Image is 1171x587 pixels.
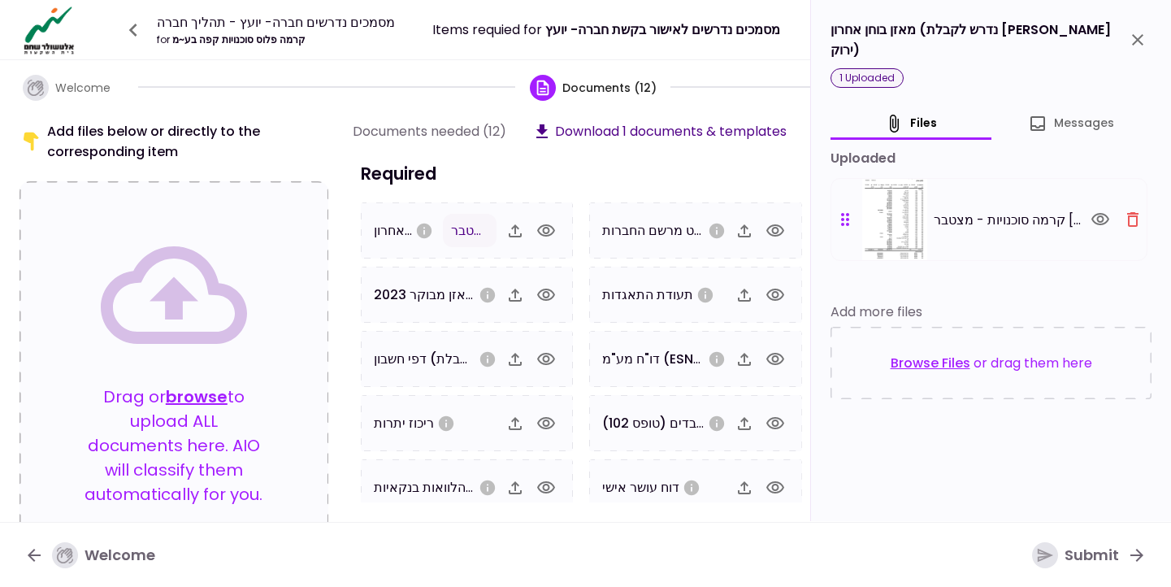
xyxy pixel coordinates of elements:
[602,414,803,433] span: דו"ח ביטוח לאומי עובדים (טופס 102)
[696,286,714,304] svg: אנא העלו תעודת התאגדות של החברה
[831,114,991,133] button: files
[10,62,124,114] button: Welcome
[683,479,700,497] svg: אנא הורידו את הטופס מלמעלה. יש למלא ולהחזיר חתום על ידי הבעלים
[374,478,499,497] span: פירוט הלוואות בנקאיות
[437,415,455,433] svg: אנא העלו ריכוז יתרות עדכני בבנקים, בחברות אשראי חוץ בנקאיות ובחברות כרטיסי אשראי
[353,161,810,186] h3: Required
[545,20,780,39] span: מסמכים נדרשים לאישור בקשת חברה- יועץ
[1032,542,1119,568] div: Submit
[602,221,746,240] span: נסח מפורט מרשם החברות
[353,121,506,141] div: Documents needed (12)
[991,114,1152,133] button: Messages
[831,114,1151,133] div: document detail tabs
[55,80,111,96] span: Welcome
[374,350,653,368] span: דפי חשבון (נדרש לקבלת [PERSON_NAME] ירוק)
[532,121,787,141] button: Download 1 documents & templates
[479,286,497,304] svg: אנא העלו מאזן מבוקר לשנה 2023
[1019,534,1160,576] button: Submit
[166,385,228,409] button: browse
[831,148,1147,168] div: uploaded
[708,350,726,368] svg: אנא העלו דו"ח מע"מ (ESNA) משנת 2023 ועד היום
[374,285,700,304] span: מאזן מבוקר 2023 (נדרש לקבלת [PERSON_NAME] ירוק)
[20,121,328,162] div: Add files below or directly to the corresponding item
[708,415,726,433] svg: אנא העלו טופס 102 משנת 2023 ועד היום
[934,210,1086,230] span: קרמה סוכנויות - מצטבר 31.07.25.PDF
[374,414,434,433] span: ריכוז יתרות
[862,179,927,260] img: x8XGw2+ecYGDQAAAABJRU5ErkJggg==
[157,33,395,47] div: קרמה פלוס סוכנויות קפה בע~מ
[602,478,679,497] span: דוח עושר אישי
[831,327,1151,399] div: or drag them here
[85,385,263,507] p: Drag or to upload ALL documents here. AIO will classify them automatically for you.
[157,33,170,46] span: for
[602,350,709,368] span: דו"ח מע"מ (ESNA)
[374,221,685,240] span: מאזן בוחן אחרון (נדרש לקבלת [PERSON_NAME] ירוק)
[157,12,395,33] div: מסמכים נדרשים חברה- יועץ - תהליך חברה
[11,534,168,576] button: Welcome
[708,222,726,240] svg: אנא העלו נסח חברה מפורט כולל שעבודים
[831,68,904,88] div: 1 uploaded
[1124,26,1151,54] button: close
[479,350,497,368] svg: אנא העלו דפי חשבון ל3 חודשים האחרונים לכל החשבונות בנק
[415,222,433,240] svg: במידה ונערכת הנהלת חשבונות כפולה בלבד
[432,20,780,40] div: Items requied for
[530,62,657,114] button: Documents (12)
[562,80,657,96] span: Documents (12)
[602,285,693,304] span: תעודת התאגדות
[52,542,155,568] div: Welcome
[479,479,497,497] svg: אנא העלו פרוט הלוואות מהבנקים
[891,353,970,373] button: Browse Files
[451,221,658,240] span: קרמה סוכנויות - מצטבר 31.07.25.PDF
[20,5,79,55] img: Logo
[831,302,1151,322] div: Add more files
[831,20,1151,60] div: מאזן בוחן אחרון (נדרש לקבלת [PERSON_NAME] ירוק)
